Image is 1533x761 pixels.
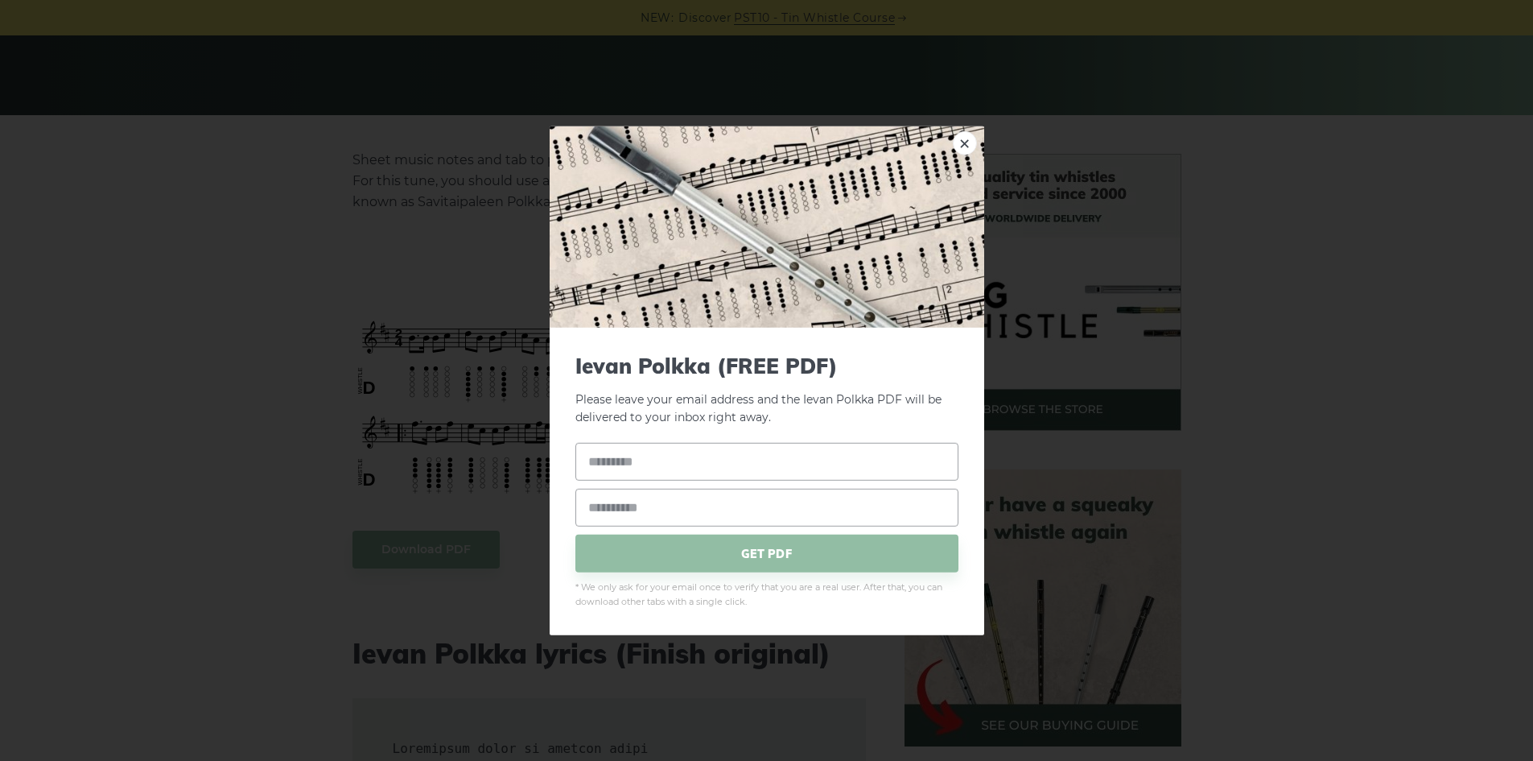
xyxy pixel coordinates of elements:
[575,581,958,610] span: * We only ask for your email once to verify that you are a real user. After that, you can downloa...
[575,353,958,427] p: Please leave your email address and the Ievan Polkka PDF will be delivered to your inbox right away.
[575,353,958,378] span: Ievan Polkka (FREE PDF)
[550,126,984,327] img: Tin Whistle Tab Preview
[575,535,958,573] span: GET PDF
[953,130,977,155] a: ×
